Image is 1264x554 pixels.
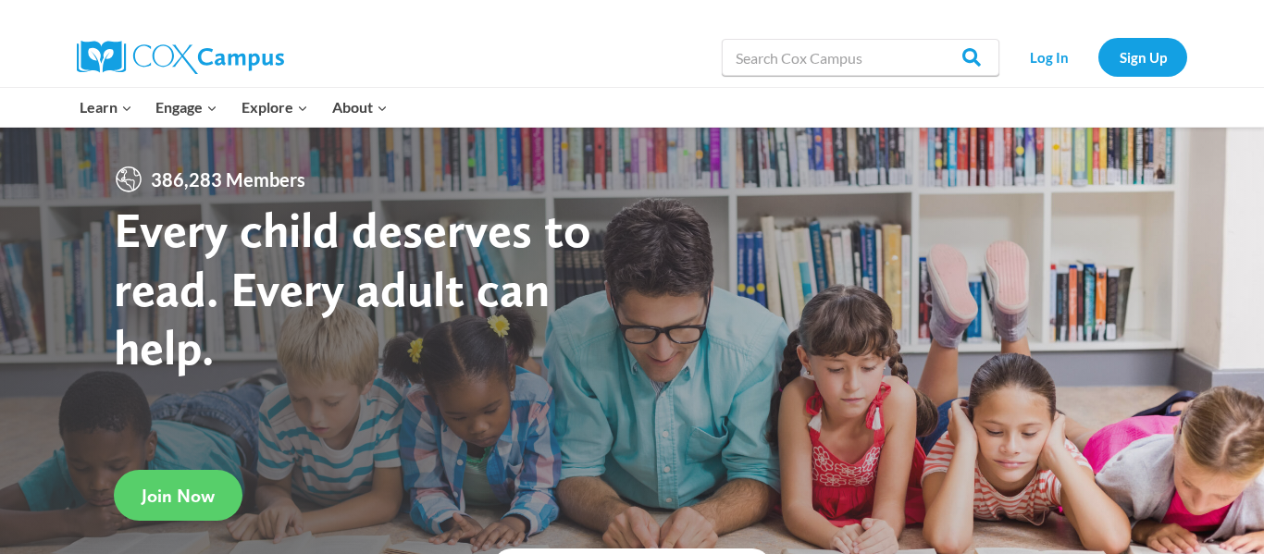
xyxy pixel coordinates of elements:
strong: Every child deserves to read. Every adult can help. [114,200,591,376]
a: Log In [1009,38,1089,76]
span: Learn [80,95,132,119]
a: Join Now [114,470,242,521]
span: Engage [155,95,217,119]
span: Join Now [142,485,215,507]
nav: Secondary Navigation [1009,38,1187,76]
span: About [332,95,388,119]
input: Search Cox Campus [722,39,999,76]
span: Explore [242,95,308,119]
span: 386,283 Members [143,165,313,194]
img: Cox Campus [77,41,284,74]
nav: Primary Navigation [68,88,399,127]
a: Sign Up [1098,38,1187,76]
